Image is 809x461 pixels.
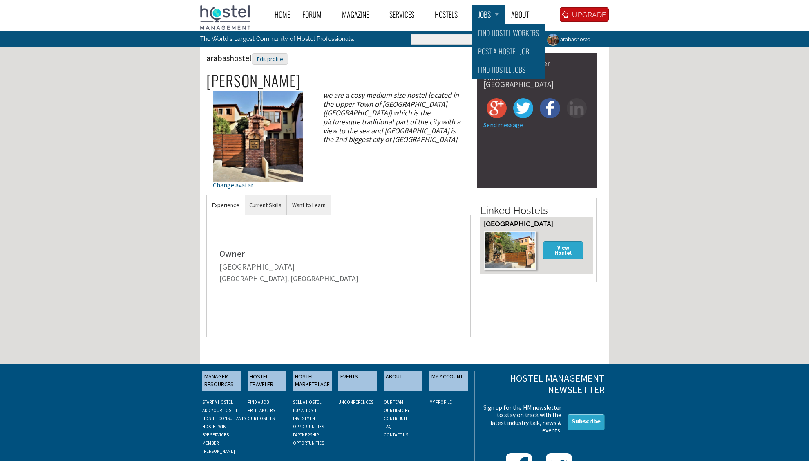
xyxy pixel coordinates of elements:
img: tw-square.png [513,98,533,118]
a: MEMBER [PERSON_NAME] [202,440,235,454]
a: Find Hostel Workers [472,24,545,42]
a: Services [383,5,429,24]
a: INVESTMENT OPPORTUNITIES [293,416,324,430]
a: Subscribe [568,414,605,430]
a: MY ACCOUNT [429,371,468,391]
a: Current Skills [244,195,287,215]
a: [GEOGRAPHIC_DATA] [484,220,553,228]
a: B2B SERVICES [202,432,229,438]
img: arabashostel's picture [213,91,303,181]
a: FREELANCERS [248,407,275,413]
p: Sign up for the HM newsletter to stay on track with the latest industry talk, news & events. [481,404,561,434]
div: [GEOGRAPHIC_DATA], [GEOGRAPHIC_DATA] [219,275,458,282]
h2: Linked Hostels [480,204,593,218]
a: Post a Hostel Job [472,42,545,61]
div: we are a cosy medium size hostel located in the Upper Town of [GEOGRAPHIC_DATA]([GEOGRAPHIC_DATA]... [316,91,470,144]
a: HOSTEL MARKETPLACE [293,371,332,391]
a: PARTNERSHIP OPPORTUNITIES [293,432,324,446]
a: arabashostel [541,31,597,47]
a: My Profile [429,399,452,405]
a: Hostels [429,5,472,24]
img: Hostel Management Home [200,5,250,30]
a: Edit profile [252,53,288,63]
span: arabashostel [206,53,288,63]
h3: Hostel Management Newsletter [481,373,605,396]
a: Home [268,5,296,24]
a: CONTACT US [384,432,408,438]
a: Change avatar [213,131,303,188]
a: [GEOGRAPHIC_DATA] [219,261,295,272]
a: View Hostel [543,241,583,259]
a: Find Hostel Jobs [472,61,545,79]
div: Owner [219,249,458,258]
a: START A HOSTEL [202,399,233,405]
a: HOSTEL CONSULTANTS [202,416,246,421]
a: OUR HISTORY [384,407,409,413]
a: CONTRIBUTE [384,416,408,421]
a: OUR HOSTELS [248,416,275,421]
img: fb-square.png [540,98,560,118]
a: HOSTEL WIKI [202,424,227,430]
a: UNCONFERENCES [338,399,373,405]
div: [GEOGRAPHIC_DATA] [483,81,590,88]
a: ABOUT [384,371,422,391]
a: FIND A JOB [248,399,269,405]
a: Jobs [472,5,505,24]
input: Enter the terms you wish to search for. [411,34,534,45]
div: Edit profile [252,53,288,65]
a: Experience [207,195,245,215]
a: Magazine [336,5,383,24]
a: EVENTS [338,371,377,391]
img: in-square.png [567,98,587,118]
img: gp-square.png [487,98,507,118]
a: ADD YOUR HOSTEL [202,407,238,413]
a: BUY A HOSTEL [293,407,320,413]
a: OUR TEAM [384,399,403,405]
a: UPGRADE [560,7,609,22]
a: About [505,5,543,24]
a: HOSTEL TRAVELER [248,371,286,391]
a: Forum [296,5,336,24]
a: FAQ [384,424,392,430]
img: arabashostel's picture [546,33,560,47]
div: Change avatar [213,182,303,188]
a: SELL A HOSTEL [293,399,321,405]
h2: [PERSON_NAME] [206,72,471,89]
a: MANAGER RESOURCES [202,371,241,391]
p: The World's Largest Community of Hostel Professionals. [200,31,371,46]
a: Send message [483,121,523,129]
a: Want to Learn [287,195,331,215]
